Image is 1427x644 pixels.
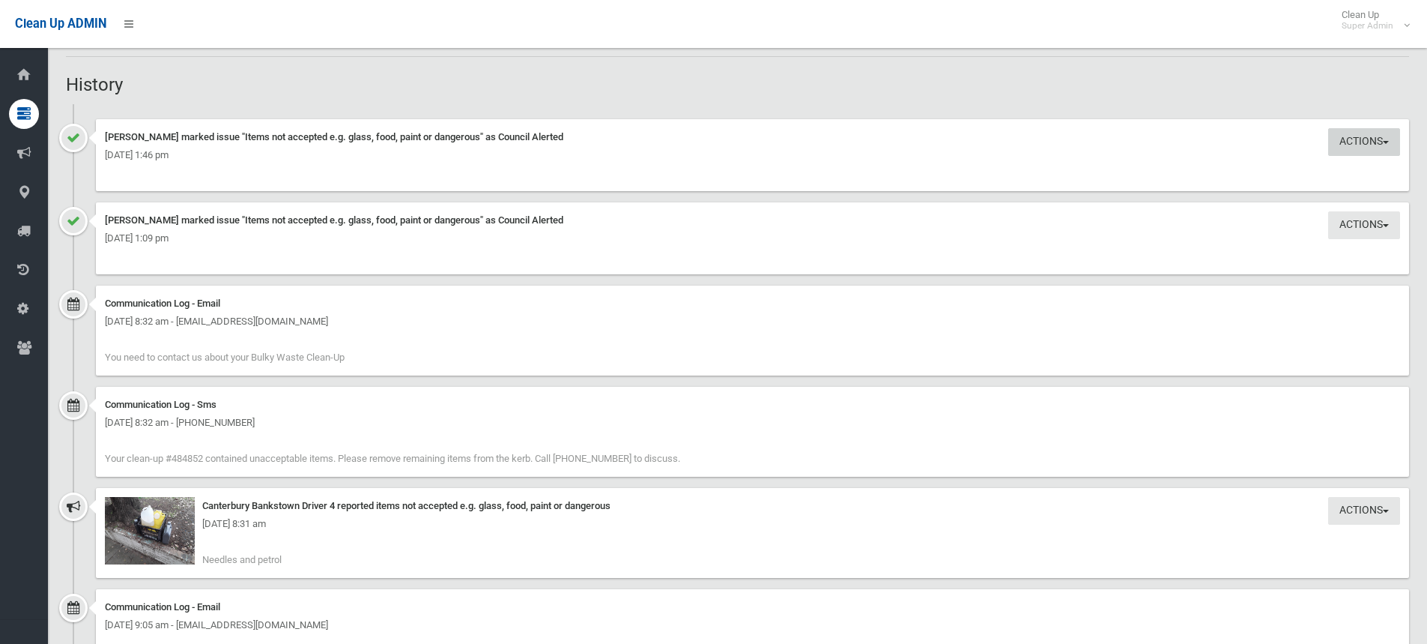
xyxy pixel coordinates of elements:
[105,146,1400,164] div: [DATE] 1:46 pm
[105,396,1400,414] div: Communication Log - Sms
[1328,497,1400,525] button: Actions
[105,229,1400,247] div: [DATE] 1:09 pm
[1328,211,1400,239] button: Actions
[105,313,1400,331] div: [DATE] 8:32 am - [EMAIL_ADDRESS][DOMAIN_NAME]
[1334,9,1408,31] span: Clean Up
[105,616,1400,634] div: [DATE] 9:05 am - [EMAIL_ADDRESS][DOMAIN_NAME]
[105,414,1400,432] div: [DATE] 8:32 am - [PHONE_NUMBER]
[105,497,195,565] img: 2025-09-2908.31.207877394692743070304.jpg
[105,515,1400,533] div: [DATE] 8:31 am
[66,75,1409,94] h2: History
[105,128,1400,146] div: [PERSON_NAME] marked issue "Items not accepted e.g. glass, food, paint or dangerous" as Council A...
[202,554,282,565] span: Needles and petrol
[1328,128,1400,156] button: Actions
[15,16,106,31] span: Clean Up ADMIN
[105,497,1400,515] div: Canterbury Bankstown Driver 4 reported items not accepted e.g. glass, food, paint or dangerous
[105,453,680,464] span: Your clean-up #484852 contained unacceptable items. Please remove remaining items from the kerb. ...
[105,352,345,363] span: You need to contact us about your Bulky Waste Clean-Up
[105,211,1400,229] div: [PERSON_NAME] marked issue "Items not accepted e.g. glass, food, paint or dangerous" as Council A...
[105,295,1400,313] div: Communication Log - Email
[105,598,1400,616] div: Communication Log - Email
[1342,20,1393,31] small: Super Admin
